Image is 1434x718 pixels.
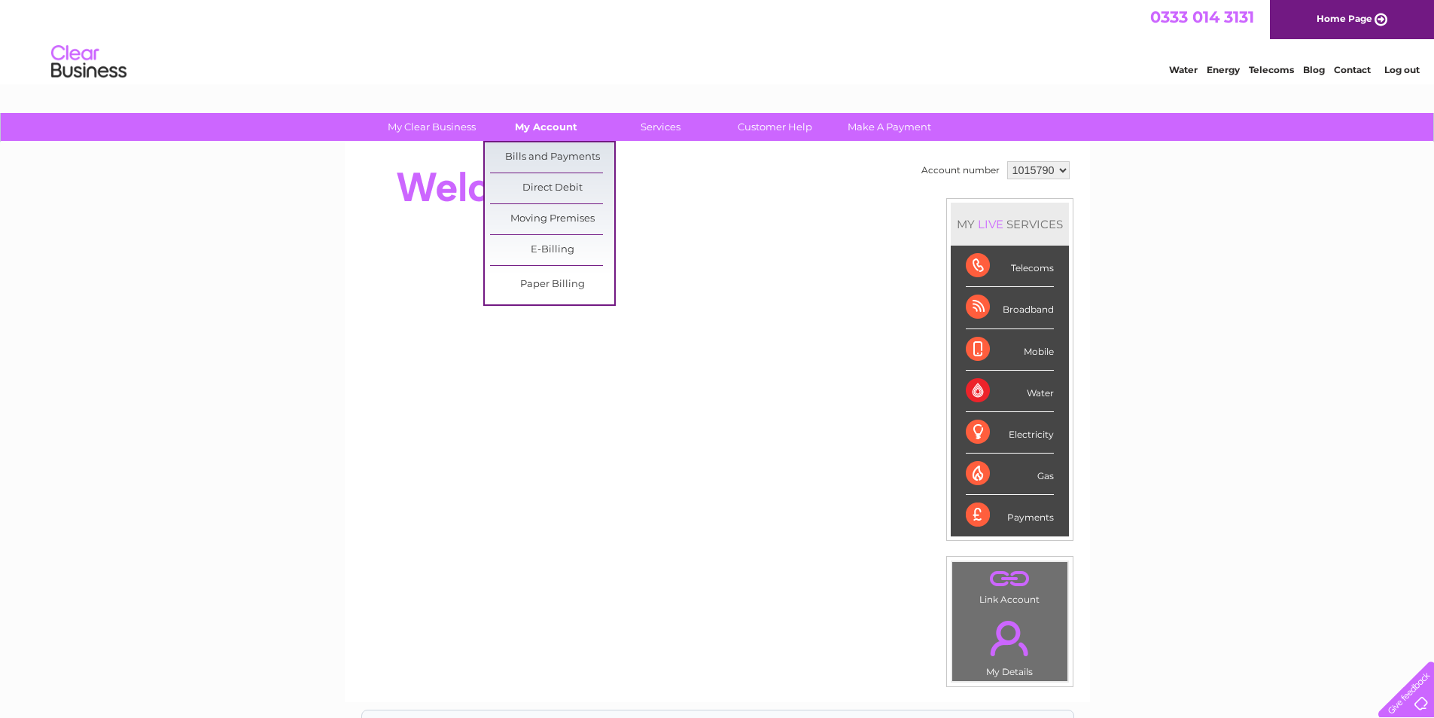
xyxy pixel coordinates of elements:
[490,235,614,265] a: E-Billing
[918,157,1003,183] td: Account number
[956,566,1064,592] a: .
[966,246,1054,287] div: Telecoms
[1384,64,1420,75] a: Log out
[1207,64,1240,75] a: Energy
[362,8,1073,73] div: Clear Business is a trading name of Verastar Limited (registered in [GEOGRAPHIC_DATA] No. 3667643...
[1150,8,1254,26] a: 0333 014 3131
[490,270,614,300] a: Paper Billing
[484,113,608,141] a: My Account
[490,173,614,203] a: Direct Debit
[1334,64,1371,75] a: Contact
[1169,64,1198,75] a: Water
[975,217,1006,231] div: LIVE
[956,612,1064,665] a: .
[598,113,723,141] a: Services
[951,608,1068,682] td: My Details
[1303,64,1325,75] a: Blog
[1249,64,1294,75] a: Telecoms
[490,204,614,234] a: Moving Premises
[966,454,1054,495] div: Gas
[827,113,951,141] a: Make A Payment
[490,142,614,173] a: Bills and Payments
[370,113,494,141] a: My Clear Business
[50,39,127,85] img: logo.png
[966,412,1054,454] div: Electricity
[966,287,1054,328] div: Broadband
[966,371,1054,412] div: Water
[713,113,837,141] a: Customer Help
[966,329,1054,371] div: Mobile
[951,203,1069,246] div: MY SERVICES
[966,495,1054,536] div: Payments
[951,561,1068,609] td: Link Account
